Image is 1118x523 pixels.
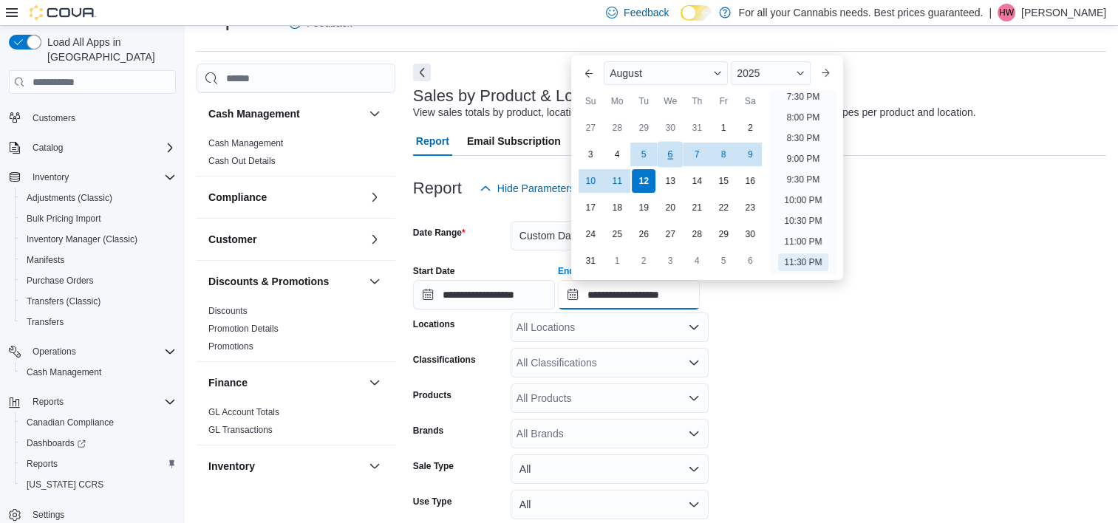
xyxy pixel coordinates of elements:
button: Previous Month [577,61,601,85]
button: Open list of options [688,357,700,369]
span: Inventory [27,168,176,186]
div: day-10 [579,169,602,193]
button: Custom Date [511,221,709,250]
span: Bulk Pricing Import [27,213,101,225]
span: Inventory [33,171,69,183]
input: Press the down key to open a popover containing a calendar. [413,280,555,310]
div: Haley Watson [998,4,1015,21]
div: day-2 [632,249,655,273]
li: 9:30 PM [781,171,826,188]
a: [US_STATE] CCRS [21,476,109,493]
div: day-14 [685,169,709,193]
span: Reports [21,455,176,473]
ul: Time [769,91,836,274]
button: Transfers [15,312,182,332]
button: Reports [3,392,182,412]
button: All [511,490,709,519]
button: Inventory [3,167,182,188]
div: Cash Management [197,134,395,176]
label: Start Date [413,265,455,277]
li: 10:00 PM [778,191,828,209]
button: All [511,454,709,484]
button: Canadian Compliance [15,412,182,433]
a: Manifests [21,251,70,269]
span: August [610,67,642,79]
h3: Cash Management [208,106,300,121]
div: day-20 [658,196,682,219]
button: Bulk Pricing Import [15,208,182,229]
button: Reports [15,454,182,474]
div: day-17 [579,196,602,219]
span: Report [416,126,449,156]
button: Open list of options [688,428,700,440]
a: Promotions [208,341,253,352]
a: Inventory Manager (Classic) [21,230,143,248]
div: day-3 [579,143,602,166]
p: [PERSON_NAME] [1021,4,1106,21]
button: Discounts & Promotions [366,273,384,290]
button: Compliance [366,188,384,206]
div: day-23 [738,196,762,219]
a: Adjustments (Classic) [21,189,118,207]
li: 11:30 PM [778,253,828,271]
div: day-5 [632,143,655,166]
div: day-6 [658,142,684,168]
div: We [658,89,682,113]
h3: Sales by Product & Location per Day [413,87,678,105]
button: Next [413,64,431,81]
div: Discounts & Promotions [197,302,395,361]
div: day-24 [579,222,602,246]
span: Cash Management [27,366,101,378]
div: Th [685,89,709,113]
div: day-13 [658,169,682,193]
div: Button. Open the month selector. August is currently selected. [604,61,728,85]
button: Finance [208,375,363,390]
div: day-7 [685,143,709,166]
a: Dashboards [15,433,182,454]
span: Promotion Details [208,323,279,335]
button: Customer [366,230,384,248]
div: day-6 [738,249,762,273]
span: Operations [33,346,76,358]
span: Discounts [208,305,248,317]
span: Hide Parameters [497,181,575,196]
button: Inventory [208,459,363,474]
a: Dashboards [21,434,92,452]
div: View sales totals by product, location and day for a specified date range. Details include tax ty... [413,105,976,120]
p: For all your Cannabis needs. Best prices guaranteed. [738,4,983,21]
span: Transfers [21,313,176,331]
h3: Inventory [208,459,255,474]
div: day-31 [579,249,602,273]
span: Bulk Pricing Import [21,210,176,228]
button: Reports [27,393,69,411]
button: Compliance [208,190,363,205]
button: Discounts & Promotions [208,274,363,289]
label: Products [413,389,451,401]
li: 11:00 PM [778,233,828,250]
input: Press the down key to enter a popover containing a calendar. Press the escape key to close the po... [558,280,700,310]
a: GL Account Totals [208,407,279,417]
div: day-25 [605,222,629,246]
span: Operations [27,343,176,360]
div: day-1 [712,116,735,140]
a: GL Transactions [208,425,273,435]
button: Customers [3,107,182,129]
span: Customers [33,112,75,124]
div: day-29 [712,222,735,246]
label: Use Type [413,496,451,507]
div: day-28 [605,116,629,140]
button: Customer [208,232,363,247]
a: Cash Management [21,363,107,381]
h3: Discounts & Promotions [208,274,329,289]
a: Cash Management [208,138,283,148]
span: Reports [27,458,58,470]
span: Manifests [27,254,64,266]
button: Inventory [27,168,75,186]
a: Reports [21,455,64,473]
button: Finance [366,374,384,392]
div: day-28 [685,222,709,246]
span: Canadian Compliance [27,417,114,428]
div: day-15 [712,169,735,193]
